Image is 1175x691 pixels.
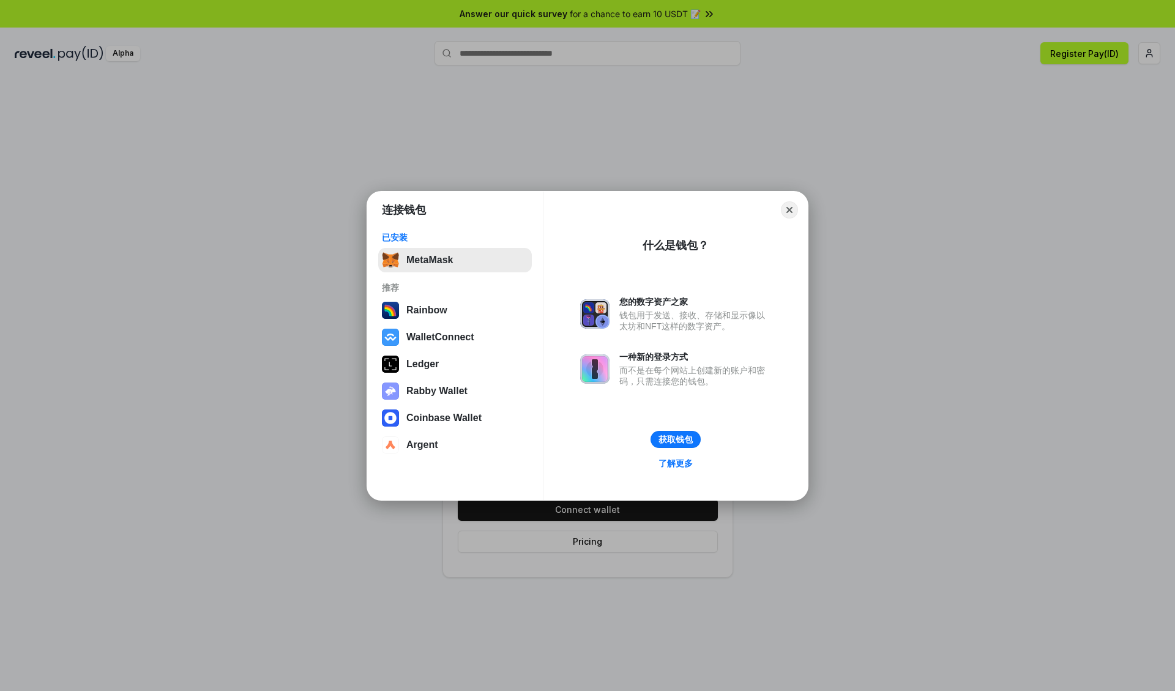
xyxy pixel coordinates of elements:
[658,458,693,469] div: 了解更多
[382,282,528,293] div: 推荐
[406,439,438,450] div: Argent
[580,354,610,384] img: svg+xml,%3Csvg%20xmlns%3D%22http%3A%2F%2Fwww.w3.org%2F2000%2Fsvg%22%20fill%3D%22none%22%20viewBox...
[619,296,771,307] div: 您的数字资产之家
[406,305,447,316] div: Rainbow
[378,406,532,430] button: Coinbase Wallet
[406,255,453,266] div: MetaMask
[382,409,399,427] img: svg+xml,%3Csvg%20width%3D%2228%22%20height%3D%2228%22%20viewBox%3D%220%200%2028%2028%22%20fill%3D...
[382,329,399,346] img: svg+xml,%3Csvg%20width%3D%2228%22%20height%3D%2228%22%20viewBox%3D%220%200%2028%2028%22%20fill%3D...
[378,298,532,323] button: Rainbow
[651,455,700,471] a: 了解更多
[619,365,771,387] div: 而不是在每个网站上创建新的账户和密码，只需连接您的钱包。
[382,232,528,243] div: 已安装
[378,352,532,376] button: Ledger
[382,203,426,217] h1: 连接钱包
[382,356,399,373] img: svg+xml,%3Csvg%20xmlns%3D%22http%3A%2F%2Fwww.w3.org%2F2000%2Fsvg%22%20width%3D%2228%22%20height%3...
[378,379,532,403] button: Rabby Wallet
[781,201,798,219] button: Close
[580,299,610,329] img: svg+xml,%3Csvg%20xmlns%3D%22http%3A%2F%2Fwww.w3.org%2F2000%2Fsvg%22%20fill%3D%22none%22%20viewBox...
[378,325,532,349] button: WalletConnect
[382,436,399,454] img: svg+xml,%3Csvg%20width%3D%2228%22%20height%3D%2228%22%20viewBox%3D%220%200%2028%2028%22%20fill%3D...
[378,433,532,457] button: Argent
[406,413,482,424] div: Coinbase Wallet
[378,248,532,272] button: MetaMask
[406,386,468,397] div: Rabby Wallet
[643,238,709,253] div: 什么是钱包？
[382,383,399,400] img: svg+xml,%3Csvg%20xmlns%3D%22http%3A%2F%2Fwww.w3.org%2F2000%2Fsvg%22%20fill%3D%22none%22%20viewBox...
[619,310,771,332] div: 钱包用于发送、接收、存储和显示像以太坊和NFT这样的数字资产。
[382,252,399,269] img: svg+xml,%3Csvg%20fill%3D%22none%22%20height%3D%2233%22%20viewBox%3D%220%200%2035%2033%22%20width%...
[619,351,771,362] div: 一种新的登录方式
[406,332,474,343] div: WalletConnect
[382,302,399,319] img: svg+xml,%3Csvg%20width%3D%22120%22%20height%3D%22120%22%20viewBox%3D%220%200%20120%20120%22%20fil...
[406,359,439,370] div: Ledger
[651,431,701,448] button: 获取钱包
[658,434,693,445] div: 获取钱包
